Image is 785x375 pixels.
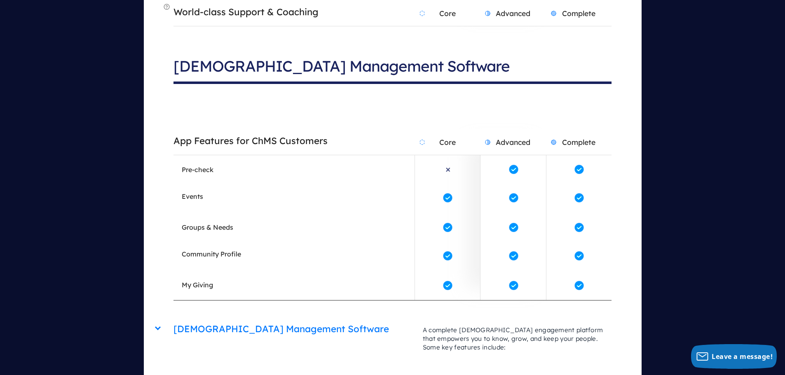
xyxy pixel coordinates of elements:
[182,250,241,258] em: Community Profile
[415,0,480,26] h2: Core
[415,129,480,155] h2: Core
[546,0,612,26] h2: Complete
[173,2,415,23] h2: World-class Support & Coaching
[182,165,213,174] em: Pre-check
[173,50,612,84] h2: [DEMOGRAPHIC_DATA] Management Software
[546,129,612,155] h2: Complete
[712,352,773,361] span: Leave a message!
[173,130,415,151] h2: App Features for ChMS Customers
[480,129,546,155] h2: Advanced
[480,0,546,26] h2: Advanced
[182,281,213,289] em: My Giving
[182,192,203,200] em: Events
[415,317,612,360] p: A complete [DEMOGRAPHIC_DATA] engagement platform that empowers you to know, grow, and keep your ...
[691,344,777,369] button: Leave a message!
[182,223,233,231] em: Groups & Needs
[173,319,415,340] h2: [DEMOGRAPHIC_DATA] Management Software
